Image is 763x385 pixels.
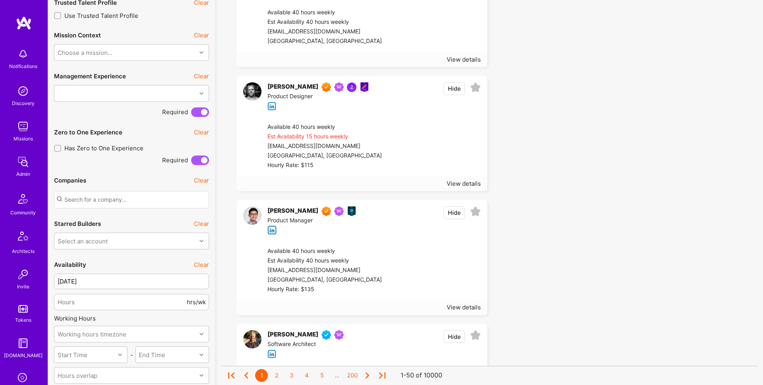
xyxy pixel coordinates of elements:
div: Management Experience [54,72,126,80]
div: Est Availability 15 hours weekly [267,132,382,142]
img: Been on Mission [334,330,344,340]
div: 1-50 of 10000 [401,371,442,380]
div: Select an account [58,237,108,245]
div: Invite [17,282,29,291]
div: Est Availability 40 hours weekly [267,17,382,27]
button: Clear [194,72,209,80]
div: Availability [54,261,86,269]
span: Required [162,108,188,116]
input: Search for a company... [54,191,209,208]
button: Clear [194,31,209,39]
button: Clear [194,220,209,228]
div: Start Time [58,351,87,359]
div: Architects [12,247,35,255]
div: Zero to One Experience [54,128,122,136]
div: Product Designer [267,92,369,101]
div: Choose a mission... [58,48,112,56]
img: Product Design Guild [360,82,369,92]
div: End Time [139,351,165,359]
img: tokens [18,305,28,313]
span: Use Trusted Talent Profile [64,12,138,20]
img: discovery [15,83,31,99]
span: Required [162,156,188,164]
div: Admin [16,170,30,178]
div: Available 40 hours weekly [267,8,382,17]
button: Clear [194,128,209,136]
button: Hide [443,206,465,219]
img: Product Guild [347,206,356,216]
img: Been on Mission [334,206,344,216]
div: [PERSON_NAME] [267,82,318,92]
img: admin teamwork [15,154,31,170]
img: Vetted A.Teamer [321,330,331,340]
div: Companies [54,176,86,185]
div: Community [10,208,36,217]
div: View details [447,303,481,311]
button: Hide [443,82,465,95]
div: ... [331,369,343,382]
input: Latest start date... [54,274,209,289]
div: [EMAIL_ADDRESS][DOMAIN_NAME] [267,266,382,275]
div: Starred Builders [54,220,101,228]
div: Tokens [15,316,31,324]
div: - [128,351,135,359]
button: Hide [443,330,465,343]
div: [GEOGRAPHIC_DATA], [GEOGRAPHIC_DATA] [267,275,382,285]
i: icon linkedIn [267,350,277,359]
div: View details [447,55,481,64]
img: Architects [14,228,33,247]
div: Hourly Rate: $115 [267,161,382,170]
i: icon Chevron [199,373,203,377]
i: icon Chevron [118,353,122,357]
div: [GEOGRAPHIC_DATA], [GEOGRAPHIC_DATA] [267,37,382,46]
a: User Avatar [243,206,261,235]
div: Working Hours [54,314,209,323]
i: icon Chevron [199,91,203,95]
div: [PERSON_NAME] [267,330,318,340]
div: 3 [285,369,298,382]
div: [EMAIL_ADDRESS][DOMAIN_NAME] [267,142,382,151]
div: Discovery [12,99,35,107]
i: icon Chevron [199,239,203,243]
a: User Avatar [243,82,261,111]
img: Been on Mission [334,82,344,92]
i: icon EmptyStar [470,206,481,217]
div: [DOMAIN_NAME] [4,351,43,360]
img: logo [16,16,32,30]
i: icon EmptyStar [470,330,481,341]
img: guide book [15,335,31,351]
div: Mission Context [54,31,101,39]
button: Clear [194,261,209,269]
button: Clear [194,176,209,185]
div: [PERSON_NAME] [267,206,318,216]
img: User Avatar [243,330,261,348]
div: Missions [14,134,33,143]
i: icon Chevron [199,51,203,54]
i: icon linkedIn [267,102,277,111]
div: Notifications [9,62,37,70]
div: Working hours timezone [58,330,126,338]
img: User Avatar [243,82,261,101]
i: icon Chevron [199,332,203,336]
img: Community [14,189,33,208]
span: Has Zero to One Experience [64,144,143,152]
img: Exceptional A.Teamer [321,206,331,216]
div: [GEOGRAPHIC_DATA], [GEOGRAPHIC_DATA] [267,151,382,161]
div: 2 [270,369,283,382]
div: Est Availability 40 hours weekly [267,256,382,266]
div: Available 40 hours weekly [267,122,382,132]
img: bell [15,46,31,62]
div: Hourly Rate: $135 [267,285,382,294]
div: 4 [300,369,313,382]
img: User Avatar [243,206,261,225]
div: View details [447,179,481,188]
div: 5 [316,369,328,382]
input: Hours [58,292,185,312]
i: icon linkedIn [267,226,277,235]
img: teamwork [15,119,31,134]
i: icon Chevron [199,353,203,357]
div: Available 40 hours weekly [267,247,382,256]
i: icon EmptyStar [470,82,481,93]
img: Exceptional A.Teamer [321,82,331,92]
div: Software Architect [267,340,347,349]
